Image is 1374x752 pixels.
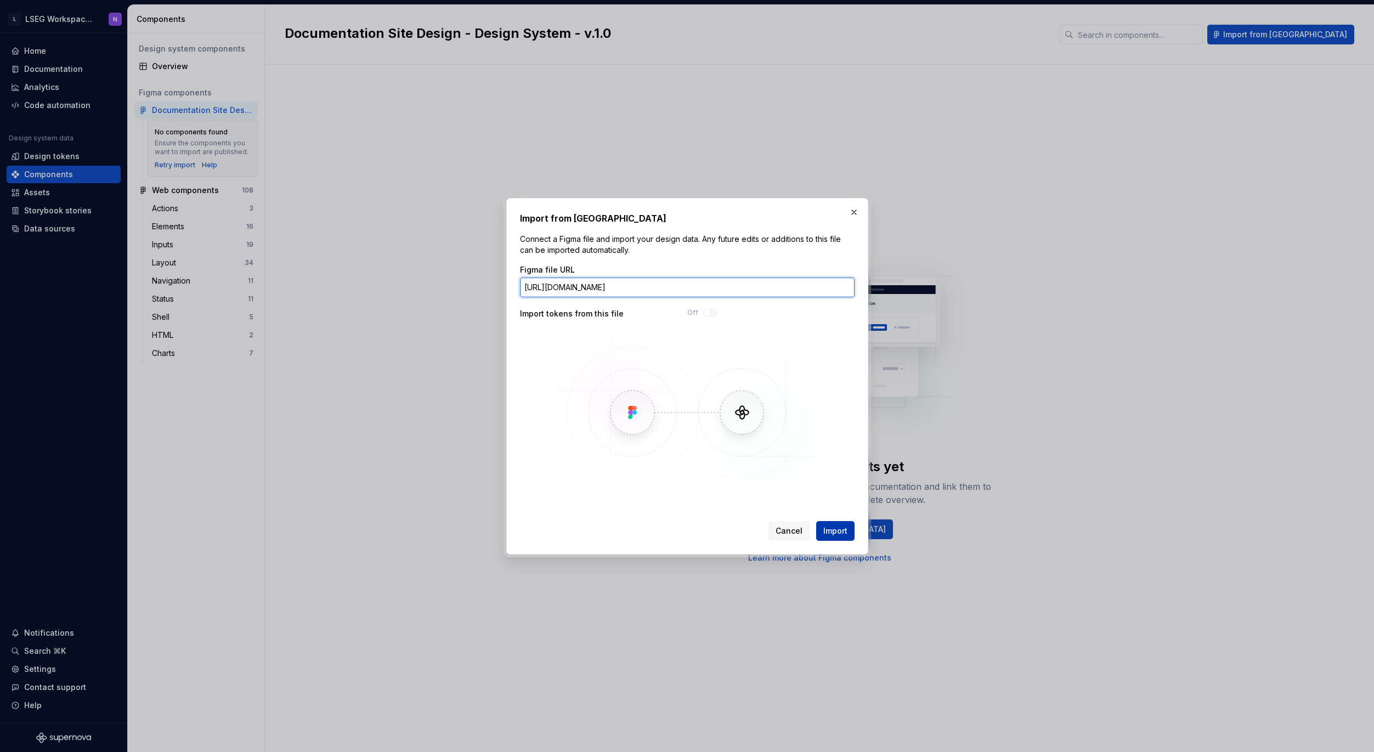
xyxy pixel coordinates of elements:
label: Off [687,308,698,317]
span: Import [823,525,847,536]
span: Cancel [776,525,802,536]
p: Connect a Figma file and import your design data. Any future edits or additions to this file can ... [520,234,855,256]
button: Cancel [768,521,810,541]
label: Figma file URL [520,264,575,275]
button: Import [816,521,855,541]
input: https://figma.com/file/... [520,278,855,297]
div: Import tokens from this file [520,308,687,319]
h2: Import from [GEOGRAPHIC_DATA] [520,212,855,225]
